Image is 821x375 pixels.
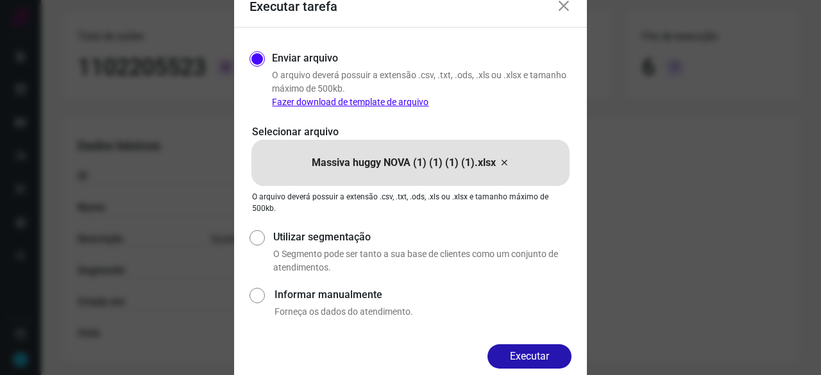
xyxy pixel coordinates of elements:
label: Utilizar segmentação [273,229,571,245]
a: Fazer download de template de arquivo [272,97,428,107]
label: Enviar arquivo [272,51,338,66]
p: Selecionar arquivo [252,124,569,140]
p: Forneça os dados do atendimento. [275,305,571,319]
p: O arquivo deverá possuir a extensão .csv, .txt, .ods, .xls ou .xlsx e tamanho máximo de 500kb. [252,191,569,214]
label: Informar manualmente [275,287,571,303]
p: O Segmento pode ser tanto a sua base de clientes como um conjunto de atendimentos. [273,247,571,274]
p: Massiva huggy NOVA (1) (1) (1) (1).xlsx [312,155,496,171]
button: Executar [487,344,571,369]
p: O arquivo deverá possuir a extensão .csv, .txt, .ods, .xls ou .xlsx e tamanho máximo de 500kb. [272,69,571,109]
